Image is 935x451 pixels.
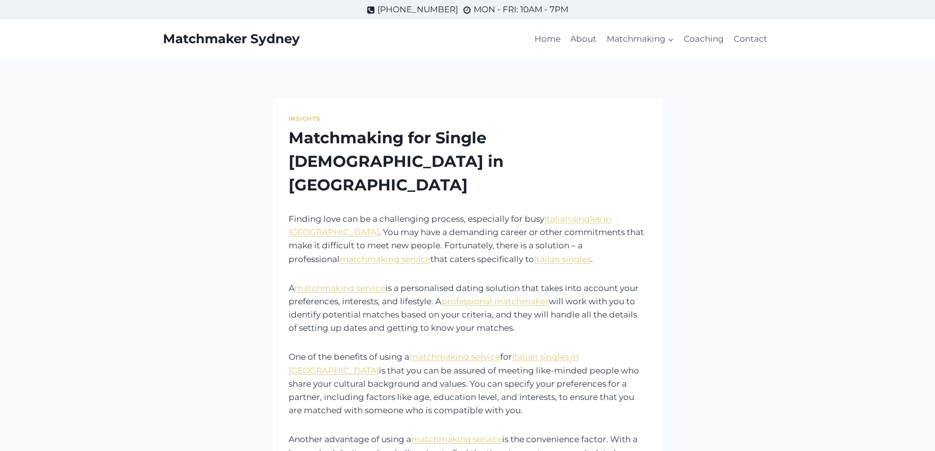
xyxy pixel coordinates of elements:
a: Matchmaking [601,27,678,51]
a: matchmaking service [409,352,500,362]
a: Italian singles [534,254,591,264]
a: matchmaking service [411,434,502,444]
span: Matchmaking [607,32,674,46]
a: matchmaking service [340,254,430,264]
a: Coaching [679,27,729,51]
p: A is a personalised dating solution that takes into account your preferences, interests, and life... [289,282,647,335]
a: Italian singles in [GEOGRAPHIC_DATA] [289,352,579,375]
p: Finding love can be a challenging process, especially for busy . You may have a demanding career ... [289,212,647,266]
a: professional matchmaker [441,296,549,306]
span: MON - FRI: 10AM - 7PM [474,3,568,16]
span: [PHONE_NUMBER] [377,3,458,16]
a: Matchmaker Sydney [163,31,300,47]
nav: Primary [530,27,773,51]
p: One of the benefits of using a for is that you can be assured of meeting like-minded people who s... [289,350,647,417]
a: Contact [729,27,772,51]
h1: Matchmaking for Single [DEMOGRAPHIC_DATA] in [GEOGRAPHIC_DATA] [289,126,647,197]
a: matchmaking service [294,283,385,293]
a: Insights [289,115,321,122]
a: Home [530,27,565,51]
a: [PHONE_NUMBER] [367,3,458,16]
a: About [565,27,601,51]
